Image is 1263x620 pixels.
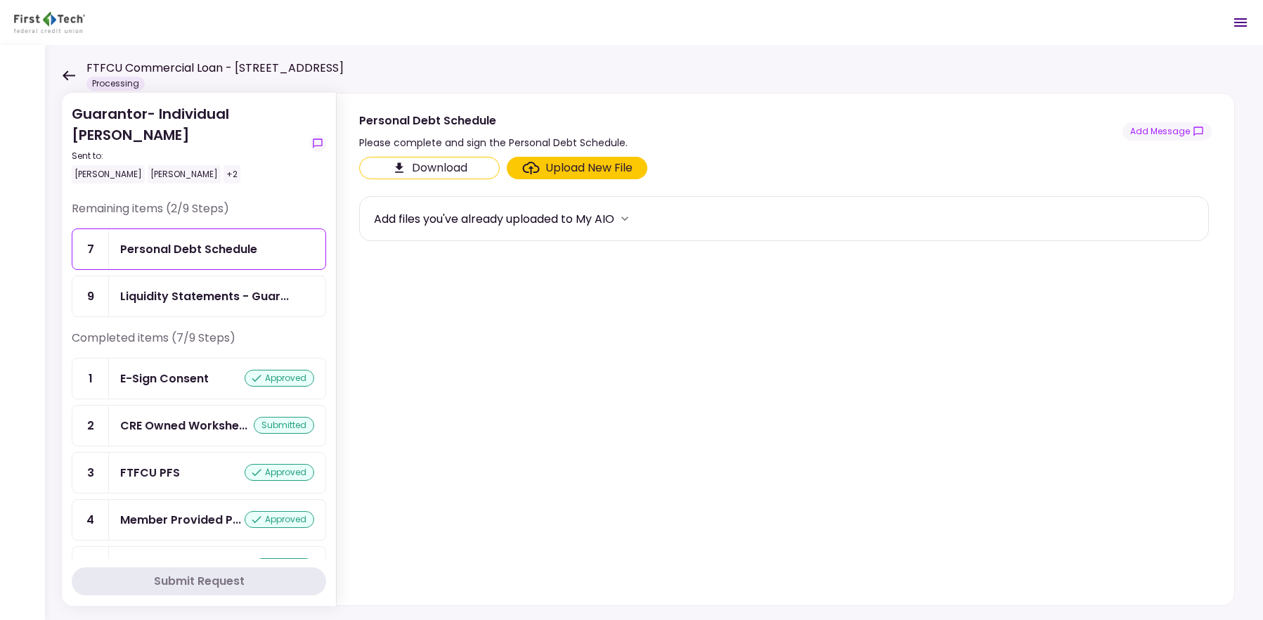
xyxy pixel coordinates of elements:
div: Personal Debt SchedulePlease complete and sign the Personal Debt Schedule.show-messagesClick here... [336,93,1235,606]
div: Please complete and sign the Personal Debt Schedule. [359,134,628,151]
div: Remaining items (2/9 Steps) [72,200,326,228]
div: 4 [72,500,109,540]
h1: FTFCU Commercial Loan - [STREET_ADDRESS] [86,60,344,77]
button: Click here to download the document [359,157,500,179]
button: more [614,208,635,229]
div: 2 [72,406,109,446]
div: Sent to: [72,150,304,162]
button: show-messages [309,135,326,152]
button: Open menu [1224,6,1257,39]
div: CRE Owned Worksheet [120,417,247,434]
a: 1E-Sign Consentapproved [72,358,326,399]
div: +2 [224,165,240,183]
div: Liquidity Statements - Guarantor [120,288,289,305]
button: Submit Request [72,567,326,595]
a: 4Member Provided PFSapproved [72,499,326,541]
div: FTFCU PFS [120,464,180,482]
div: Completed items (7/9 Steps) [72,330,326,358]
a: 9Liquidity Statements - Guarantor [72,276,326,317]
div: submitted [254,558,314,575]
div: E-Sign Consent [120,370,209,387]
div: 5 [72,547,109,587]
div: Member Provided PFS [120,511,241,529]
div: submitted [254,417,314,434]
a: 2CRE Owned Worksheetsubmitted [72,405,326,446]
a: 7Personal Debt Schedule [72,228,326,270]
div: Submit Request [154,573,245,590]
div: [PERSON_NAME] [72,165,145,183]
span: Click here to upload the required document [507,157,647,179]
div: approved [245,464,314,481]
div: 7 [72,229,109,269]
div: Guarantor- Individual [PERSON_NAME] [72,103,304,183]
div: approved [245,370,314,387]
button: show-messages [1122,122,1212,141]
div: Add files you've already uploaded to My AIO [374,210,614,228]
div: 9 [72,276,109,316]
div: Personal Debt Schedule [120,240,257,258]
div: [PERSON_NAME] [148,165,221,183]
a: 3FTFCU PFSapproved [72,452,326,493]
div: approved [245,511,314,528]
div: 1 [72,359,109,399]
div: 3 [72,453,109,493]
div: Processing [86,77,145,91]
img: Partner icon [14,12,85,33]
a: 5Tax Return - Guarantorsubmitted [72,546,326,588]
div: Tax Return - Guarantor [120,558,231,576]
div: Upload New File [545,160,633,176]
div: Personal Debt Schedule [359,112,628,129]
